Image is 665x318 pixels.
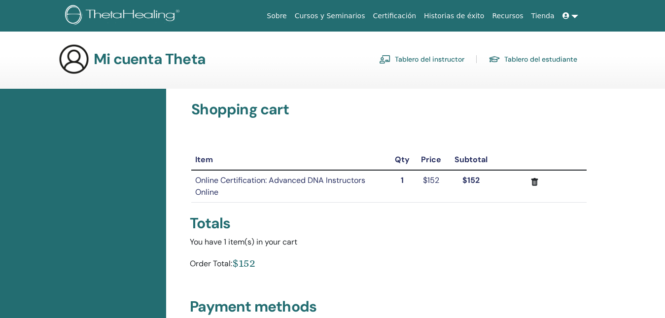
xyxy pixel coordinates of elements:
div: Order Total: [190,256,232,274]
th: Subtotal [448,150,495,170]
a: Recursos [488,7,527,25]
td: $152 [415,170,448,203]
a: Tablero del estudiante [489,51,577,67]
div: Totals [190,214,588,232]
img: chalkboard-teacher.svg [379,55,391,64]
strong: $152 [462,175,480,185]
a: Certificación [369,7,420,25]
div: $152 [232,256,255,270]
a: Cursos y Seminarios [291,7,369,25]
div: You have 1 item(s) in your cart [190,236,588,248]
a: Tienda [527,7,559,25]
a: Historias de éxito [420,7,488,25]
th: Qty [389,150,415,170]
th: Item [191,150,389,170]
img: generic-user-icon.jpg [58,43,90,75]
a: Tablero del instructor [379,51,464,67]
strong: 1 [401,175,404,185]
h3: Shopping cart [191,101,587,118]
a: Sobre [263,7,290,25]
h3: Mi cuenta Theta [94,50,206,68]
img: logo.png [65,5,183,27]
td: Online Certification: Advanced DNA Instructors Online [191,170,389,203]
img: graduation-cap.svg [489,55,500,64]
th: Price [415,150,448,170]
